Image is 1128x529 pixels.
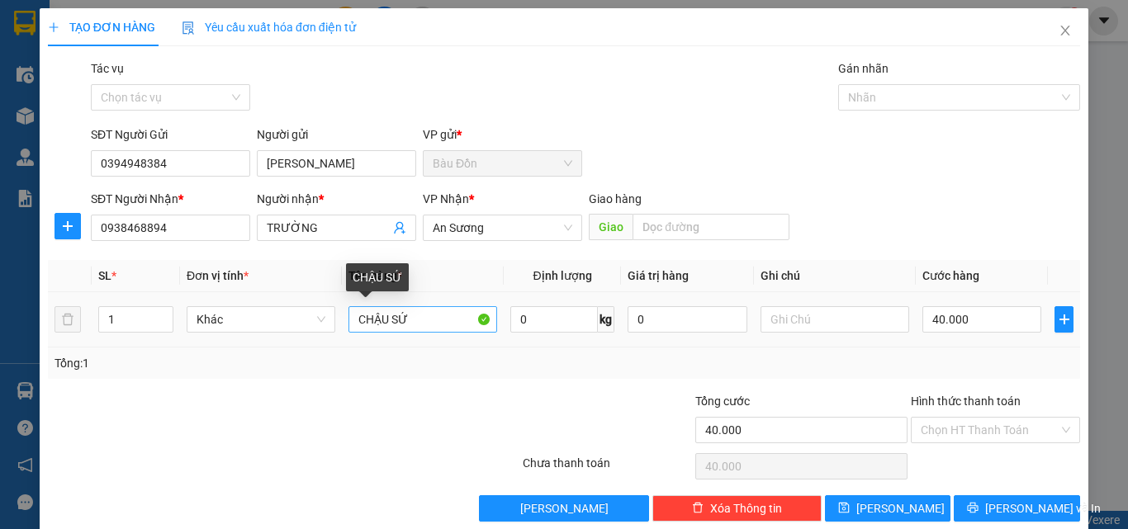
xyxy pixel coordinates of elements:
input: Dọc đường [633,214,789,240]
span: [PERSON_NAME] [856,499,945,517]
button: deleteXóa Thông tin [652,495,822,522]
span: Đơn vị tính [187,269,249,282]
button: plus [1055,306,1073,333]
input: 0 [628,306,746,333]
span: delete [692,502,704,515]
button: save[PERSON_NAME] [825,495,951,522]
div: 30.000 [12,106,149,126]
span: Cước hàng [922,269,979,282]
div: SƠN [158,54,291,73]
div: SĐT Người Gửi [91,125,250,144]
span: kg [598,306,614,333]
span: Gửi: [14,16,40,33]
span: plus [48,21,59,33]
span: Tổng cước [695,394,750,408]
button: [PERSON_NAME] [479,495,648,522]
span: Yêu cầu xuất hóa đơn điện tử [182,21,356,34]
button: delete [55,306,81,333]
div: Lý Thường Kiệt [158,14,291,54]
span: Giao hàng [589,192,642,205]
span: An Sương [433,215,572,240]
input: Ghi Chú [761,306,909,333]
span: SL [98,269,111,282]
span: TẠO ĐƠN HÀNG [48,21,155,34]
div: Tổng: 1 [55,354,437,372]
input: VD: Bàn, Ghế [348,306,497,333]
span: Nhận: [158,16,197,33]
div: Bàu Đồn [14,14,146,34]
span: Bàu Đồn [433,151,572,176]
span: [PERSON_NAME] [520,499,609,517]
div: 0937616098 [158,73,291,97]
div: SĐT Người Nhận [91,190,250,208]
span: printer [967,502,979,515]
div: CHẬU SỨ [346,263,409,291]
label: Gán nhãn [838,62,889,75]
span: Xóa Thông tin [710,499,782,517]
span: save [838,502,850,515]
div: Chưa thanh toán [521,454,694,483]
span: VP Nhận [423,192,469,205]
th: Ghi chú [754,260,916,292]
span: Khác [197,307,325,332]
span: Giao [589,214,633,240]
img: icon [182,21,195,35]
span: user-add [393,221,406,234]
button: printer[PERSON_NAME] và In [954,495,1080,522]
div: Người nhận [257,190,416,208]
label: Tác vụ [91,62,124,75]
span: plus [1055,313,1073,326]
div: Người gửi [257,125,416,144]
span: Định lượng [533,269,591,282]
span: close [1059,24,1072,37]
label: Hình thức thanh toán [911,394,1021,408]
span: Giá trị hàng [628,269,689,282]
div: VP gửi [423,125,582,144]
button: plus [55,213,81,239]
span: plus [55,220,80,233]
span: [PERSON_NAME] và In [985,499,1101,517]
div: NHÂN [14,34,146,54]
div: 0973744171 [14,54,146,77]
span: CR : [12,108,38,125]
button: Close [1042,8,1088,54]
